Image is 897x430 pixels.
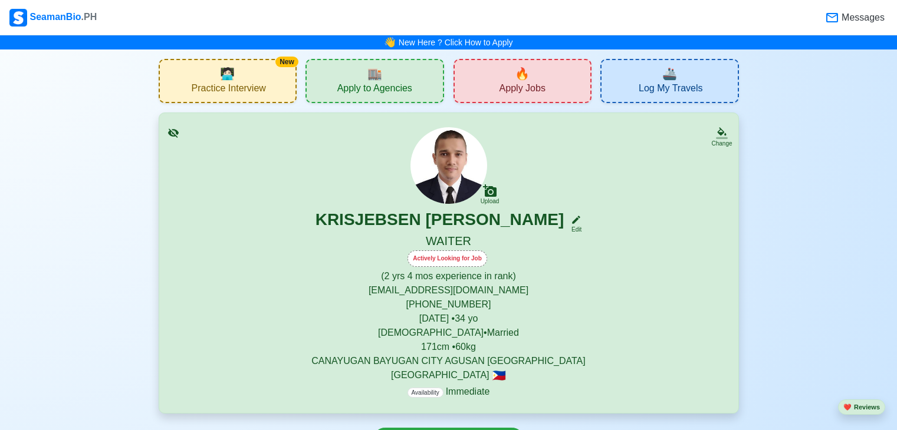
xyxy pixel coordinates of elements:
[9,9,97,27] div: SeamanBio
[275,57,298,67] div: New
[173,354,724,368] p: CANAYUGAN BAYUGAN CITY AGUSAN [GEOGRAPHIC_DATA]
[838,399,885,415] button: heartReviews
[384,35,396,49] span: bell
[81,12,97,22] span: .PH
[662,65,677,82] span: travel
[408,388,443,398] span: Availability
[408,250,487,267] div: Actively Looking for Job
[839,11,885,25] span: Messages
[9,9,27,27] img: Logo
[173,269,724,283] p: (2 yrs 4 mos experience in rank)
[173,297,724,312] p: [PHONE_NUMBER]
[316,210,564,234] h3: KRISJEBSEN [PERSON_NAME]
[481,198,500,205] div: Upload
[173,368,724,382] p: [GEOGRAPHIC_DATA]
[173,234,724,250] h5: WAITER
[173,283,724,297] p: [EMAIL_ADDRESS][DOMAIN_NAME]
[515,65,530,82] span: new
[192,82,266,97] span: Practice Interview
[173,326,724,340] p: [DEMOGRAPHIC_DATA] • Married
[337,82,412,97] span: Apply to Agencies
[173,340,724,354] p: 171 cm • 60 kg
[492,370,506,381] span: 🇵🇭
[399,38,513,47] a: New Here ? Click How to Apply
[843,403,852,411] span: heart
[639,82,702,97] span: Log My Travels
[566,225,581,234] div: Edit
[220,65,235,82] span: interview
[173,312,724,326] p: [DATE] • 34 yo
[408,385,490,399] p: Immediate
[711,139,732,148] div: Change
[500,82,546,97] span: Apply Jobs
[367,65,382,82] span: agencies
